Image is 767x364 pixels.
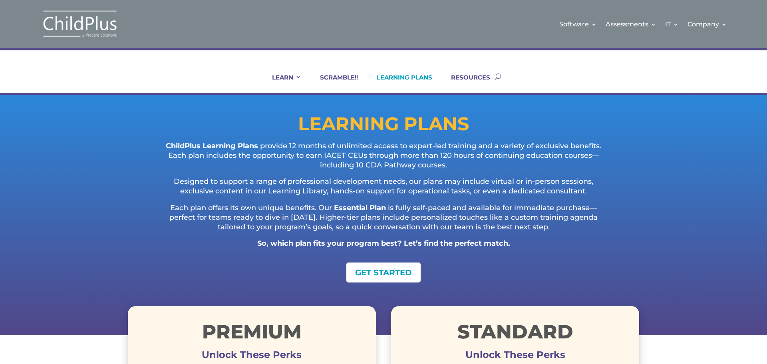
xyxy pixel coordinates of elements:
h3: Unlock These Perks [391,355,639,359]
a: IT [665,8,679,40]
p: Each plan offers its own unique benefits. Our is fully self-paced and available for immediate pur... [160,203,607,239]
a: Company [688,8,727,40]
strong: Essential Plan [334,203,386,212]
strong: ChildPlus Learning Plans [166,141,258,150]
a: LEARNING PLANS [367,74,432,93]
p: Designed to support a range of professional development needs, our plans may include virtual or i... [160,177,607,203]
a: Software [559,8,597,40]
h1: Premium [128,322,376,345]
a: GET STARTED [346,263,421,282]
strong: So, which plan fits your program best? Let’s find the perfect match. [257,239,510,248]
a: RESOURCES [441,74,490,93]
h3: Unlock These Perks [128,355,376,359]
a: Assessments [606,8,656,40]
p: provide 12 months of unlimited access to expert-led training and a variety of exclusive benefits.... [160,141,607,177]
a: LEARN [262,74,301,93]
h1: LEARNING PLANS [128,115,639,137]
a: SCRAMBLE!! [310,74,358,93]
h1: STANDARD [391,322,639,345]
